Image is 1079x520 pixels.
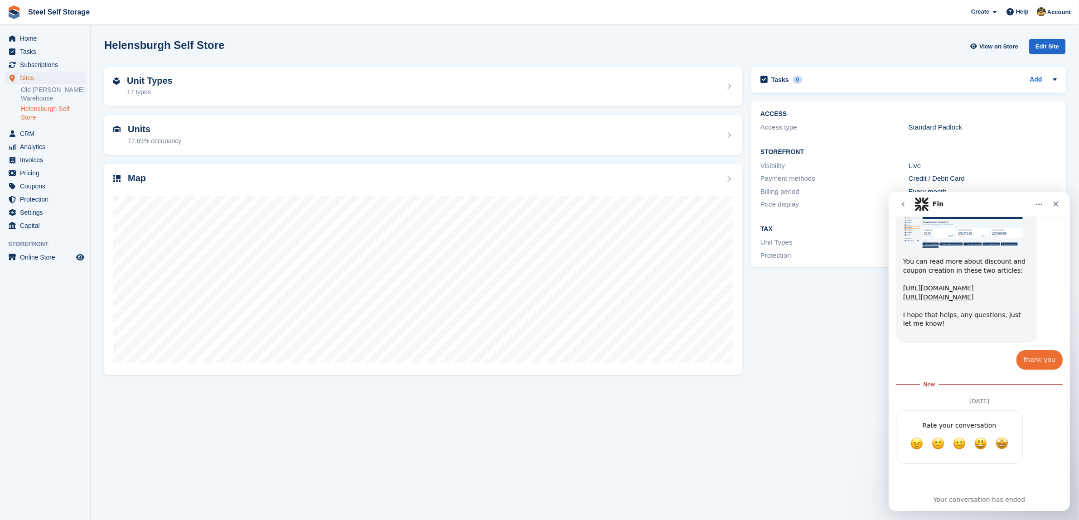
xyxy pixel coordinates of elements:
[760,187,909,197] div: Billing period
[760,111,1057,118] h2: ACCESS
[5,140,86,153] a: menu
[5,45,86,58] a: menu
[909,161,1057,171] div: Live
[127,76,173,86] h2: Unit Types
[5,127,86,140] a: menu
[128,158,174,178] div: thank you
[22,245,34,258] span: Terrible
[107,245,120,258] span: Amazing
[20,72,74,84] span: Sites
[760,173,909,184] div: Payment methods
[5,154,86,166] a: menu
[64,245,77,258] span: OK
[5,219,86,232] a: menu
[760,199,909,210] div: Price display
[20,251,74,264] span: Online Store
[909,122,1057,133] div: Standard Padlock
[971,7,989,16] span: Create
[760,226,1057,233] h2: Tax
[24,5,93,19] a: Steel Self Storage
[20,45,74,58] span: Tasks
[128,173,146,183] h2: Map
[20,140,74,153] span: Analytics
[15,83,141,145] div: I hope that helps, any questions, just let me know! ​
[104,115,742,155] a: Units 77.69% occupancy
[5,206,86,219] a: menu
[15,65,141,83] div: You can read more about discount and coupon creation in these two articles:
[104,164,742,375] a: Map
[15,92,85,100] a: [URL][DOMAIN_NAME]
[7,218,174,283] div: Fin says…
[128,124,181,135] h2: Units
[793,76,803,84] div: 0
[135,164,167,173] div: thank you
[1030,75,1042,85] a: Add
[113,175,121,182] img: map-icn-33ee37083ee616e46c38cad1a60f524a97daa1e2b2c8c0bc3eb3415660979fc1.svg
[20,167,74,179] span: Pricing
[75,252,86,263] a: Preview store
[20,154,74,166] span: Invoices
[7,200,174,218] div: [DATE]
[760,149,1057,156] h2: Storefront
[20,32,74,45] span: Home
[86,245,98,258] span: Great
[5,180,86,193] a: menu
[1029,39,1065,58] a: Edit Site
[7,5,21,19] img: stora-icon-8386f47178a22dfd0bd8f6a31ec36ba5ce8667c1dd55bd0f319d3a0aa187defe.svg
[909,187,1057,197] div: Every month
[5,167,86,179] a: menu
[20,180,74,193] span: Coupons
[1029,39,1065,54] div: Edit Site
[104,39,224,51] h2: Helensburgh Self Store
[127,87,173,97] div: 17 types
[17,228,125,239] div: Rate your conversation
[21,105,86,122] a: Helensburgh Self Store
[7,158,174,185] div: James says…
[7,192,174,193] div: New messages divider
[43,245,56,258] span: Bad
[20,127,74,140] span: CRM
[20,206,74,219] span: Settings
[909,173,1057,184] div: Credit / Debit Card
[771,76,789,84] h2: Tasks
[104,67,742,106] a: Unit Types 17 types
[979,42,1018,51] span: View on Store
[15,101,85,109] a: [URL][DOMAIN_NAME]
[128,136,181,146] div: 77.69% occupancy
[8,240,90,249] span: Storefront
[5,58,86,71] a: menu
[20,58,74,71] span: Subscriptions
[1016,7,1029,16] span: Help
[760,122,909,133] div: Access type
[21,86,86,103] a: Old [PERSON_NAME] Warehouse
[760,237,909,248] div: Unit Types
[113,126,121,132] img: unit-icn-7be61d7bf1b0ce9d3e12c5938cc71ed9869f7b940bace4675aadf7bd6d80202e.svg
[760,161,909,171] div: Visibility
[5,251,86,264] a: menu
[889,192,1070,511] iframe: Intercom live chat
[5,72,86,84] a: menu
[5,193,86,206] a: menu
[1047,8,1071,17] span: Account
[969,39,1022,54] a: View on Store
[1037,7,1046,16] img: James Steel
[5,32,86,45] a: menu
[20,193,74,206] span: Protection
[20,219,74,232] span: Capital
[113,77,120,85] img: unit-type-icn-2b2737a686de81e16bb02015468b77c625bbabd49415b5ef34ead5e3b44a266d.svg
[760,250,909,261] div: Protection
